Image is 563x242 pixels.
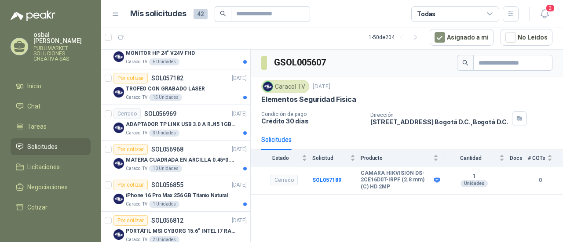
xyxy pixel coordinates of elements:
a: CerradoSOL056969[DATE] Company LogoADAPTADOR TP LINK USB 3.0 A RJ45 1GB WINDOWSCaracol TV3 Unidades [101,105,250,141]
div: Por cotizar [113,144,148,155]
div: 3 Unidades [149,130,179,137]
p: MONITOR HP 24" V24V FHD [126,49,195,58]
a: Chat [11,98,91,115]
p: [DATE] [232,74,247,83]
p: iPhone 16 Pro Max 256 GB Titanio Natural [126,191,228,200]
button: No Leídos [501,29,552,46]
span: Producto [361,155,431,161]
p: Caracol TV [126,130,147,137]
img: Company Logo [113,51,124,62]
img: Company Logo [113,123,124,133]
span: Estado [261,155,300,161]
span: Tareas [27,122,47,131]
a: Negociaciones [11,179,91,195]
p: SOL056968 [151,146,183,152]
span: Negociaciones [27,182,68,192]
div: 15 Unidades [149,94,182,101]
img: Company Logo [113,194,124,204]
span: 42 [194,9,208,19]
a: CerradoSOL057188[DATE] Company LogoMONITOR HP 24" V24V FHDCaracol TV6 Unidades [101,34,250,69]
div: Por cotizar [113,180,148,190]
a: Inicio [11,78,91,94]
img: Company Logo [113,158,124,169]
p: [DATE] [232,110,247,118]
h3: GSOL005607 [274,56,327,69]
span: Chat [27,101,40,111]
div: Cerrado [271,175,298,185]
div: Por cotizar [113,73,148,83]
div: Caracol TV [261,80,309,93]
span: search [220,11,226,17]
div: Por cotizar [113,215,148,226]
p: [DATE] [313,83,330,91]
div: 10 Unidades [149,165,182,172]
div: 1 - 50 de 204 [369,30,423,44]
button: Asignado a mi [430,29,494,46]
span: Cotizar [27,202,48,212]
th: Solicitud [312,150,361,166]
p: SOL056812 [151,217,183,224]
div: Todas [417,9,435,19]
th: Docs [510,150,528,166]
p: [DATE] [232,181,247,189]
span: Solicitud [312,155,348,161]
p: Caracol TV [126,201,147,208]
p: SOL057182 [151,75,183,81]
a: Licitaciones [11,159,91,175]
img: Company Logo [263,82,273,91]
div: 1 Unidades [149,201,179,208]
th: Producto [361,150,444,166]
th: Estado [251,150,312,166]
b: 1 [444,173,505,180]
span: Cantidad [444,155,497,161]
p: Elementos Seguridad Fisica [261,95,356,104]
span: Licitaciones [27,162,60,172]
p: ADAPTADOR TP LINK USB 3.0 A RJ45 1GB WINDOWS [126,120,235,129]
span: Solicitudes [27,142,58,152]
img: Company Logo [113,87,124,98]
a: Por cotizarSOL056968[DATE] Company LogoMATERA CUADRADA EN ARCILLA 0.45*0.45*0.40Caracol TV10 Unid... [101,141,250,176]
a: Cotizar [11,199,91,216]
div: 6 Unidades [149,58,179,65]
span: # COTs [528,155,545,161]
p: Caracol TV [126,94,147,101]
p: Dirección [370,112,508,118]
p: Crédito 30 días [261,117,363,125]
p: PUBLIMARKET SOLUCIONES CREATIVA SAS [33,46,91,61]
p: TROFEO CON GRABADO LÁSER [126,85,205,93]
a: Por cotizarSOL056855[DATE] Company LogoiPhone 16 Pro Max 256 GB Titanio NaturalCaracol TV1 Unidades [101,176,250,212]
button: 2 [537,6,552,22]
th: # COTs [528,150,563,166]
p: SOL056855 [151,182,183,188]
p: PORTÁTIL MSI CYBORG 15.6" INTEL I7 RAM 32GB - 1 TB / Nvidia GeForce RTX 4050 [126,227,235,235]
b: CAMARA HIKVISION DS-2CE16D0T-IRPF (2.8 mm) (C) HD 2MP [361,170,432,191]
p: [DATE] [232,145,247,154]
h1: Mis solicitudes [130,7,186,20]
a: Por cotizarSOL057182[DATE] Company LogoTROFEO CON GRABADO LÁSERCaracol TV15 Unidades [101,69,250,105]
p: Caracol TV [126,165,147,172]
img: Company Logo [113,229,124,240]
p: SOL056969 [144,111,176,117]
p: osbal [PERSON_NAME] [33,32,91,44]
p: MATERA CUADRADA EN ARCILLA 0.45*0.45*0.40 [126,156,235,164]
span: 2 [545,4,555,12]
span: search [462,60,468,66]
span: Inicio [27,81,41,91]
img: Logo peakr [11,11,55,21]
b: 0 [528,176,552,184]
a: Solicitudes [11,138,91,155]
p: [DATE] [232,217,247,225]
p: Caracol TV [126,58,147,65]
p: Condición de pago [261,111,363,117]
div: Cerrado [113,108,141,119]
div: Solicitudes [261,135,292,144]
a: Tareas [11,118,91,135]
a: SOL057189 [312,177,341,183]
p: [STREET_ADDRESS] Bogotá D.C. , Bogotá D.C. [370,118,508,126]
th: Cantidad [444,150,510,166]
div: Unidades [461,180,488,187]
